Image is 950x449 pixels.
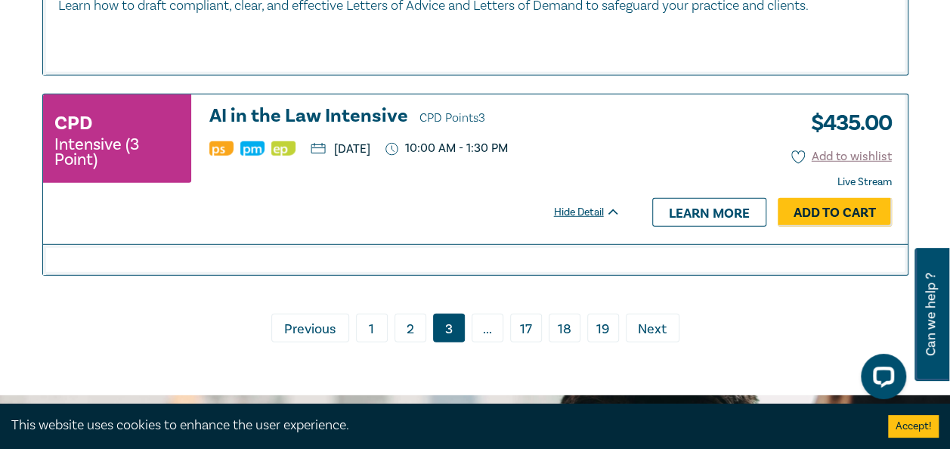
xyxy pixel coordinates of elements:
[837,175,892,189] strong: Live Stream
[271,141,296,156] img: Ethics & Professional Responsibility
[652,198,766,227] a: Learn more
[554,205,637,220] div: Hide Detail
[240,141,265,156] img: Practice Management & Business Skills
[284,320,336,339] span: Previous
[419,110,485,125] span: CPD Points 3
[626,314,679,342] a: Next
[549,314,580,342] a: 18
[356,314,388,342] a: 1
[800,106,892,141] h3: $ 435.00
[924,257,938,372] span: Can we help ?
[209,141,234,156] img: Professional Skills
[791,148,892,166] button: Add to wishlist
[54,137,180,167] small: Intensive (3 Point)
[472,314,503,342] span: ...
[510,314,542,342] a: 17
[849,348,912,411] iframe: LiveChat chat widget
[11,416,865,435] div: This website uses cookies to enhance the user experience.
[209,106,620,129] h3: AI in the Law Intensive
[271,314,349,342] a: Previous
[385,141,508,156] p: 10:00 AM - 1:30 PM
[433,314,465,342] a: 3
[587,314,619,342] a: 19
[638,320,667,339] span: Next
[888,415,939,438] button: Accept cookies
[54,110,92,137] h3: CPD
[209,106,620,129] a: AI in the Law Intensive CPD Points3
[311,143,370,155] p: [DATE]
[395,314,426,342] a: 2
[778,198,892,227] a: Add to Cart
